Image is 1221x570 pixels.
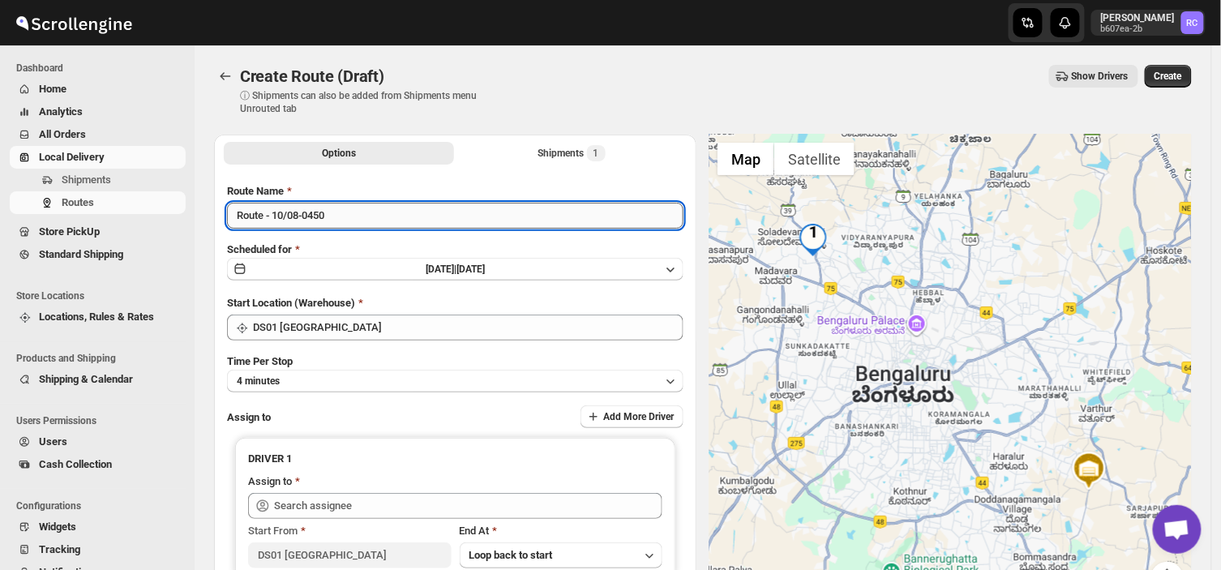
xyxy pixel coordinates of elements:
div: 1 [797,224,829,256]
button: 4 minutes [227,370,683,392]
button: Show street map [718,143,774,175]
button: Cash Collection [10,453,186,476]
button: [DATE]|[DATE] [227,258,683,281]
div: End At [460,523,662,539]
p: ⓘ Shipments can also be added from Shipments menu Unrouted tab [240,89,495,115]
input: Search location [253,315,683,341]
span: Cash Collection [39,458,112,470]
span: Analytics [39,105,83,118]
div: Assign to [248,474,292,490]
span: Create [1155,70,1182,83]
button: Routes [214,65,237,88]
span: Rahul Chopra [1181,11,1204,34]
span: Assign to [227,411,271,423]
span: Loop back to start [469,549,553,561]
button: Users [10,431,186,453]
input: Eg: Bengaluru Route [227,203,683,229]
span: Add More Driver [603,410,674,423]
button: Locations, Rules & Rates [10,306,186,328]
input: Search assignee [274,493,662,519]
h3: DRIVER 1 [248,451,662,467]
span: [DATE] [456,264,485,275]
button: Loop back to start [460,542,662,568]
button: Tracking [10,538,186,561]
button: Create [1145,65,1192,88]
div: Shipments [538,145,606,161]
span: Widgets [39,521,76,533]
span: Start Location (Warehouse) [227,297,355,309]
a: Open chat [1153,505,1202,554]
p: [PERSON_NAME] [1101,11,1175,24]
span: Locations, Rules & Rates [39,311,154,323]
span: Local Delivery [39,151,105,163]
span: Users [39,435,67,448]
text: RC [1187,18,1198,28]
button: All Orders [10,123,186,146]
button: Shipments [10,169,186,191]
button: Home [10,78,186,101]
span: Tracking [39,543,80,555]
span: Dashboard [16,62,186,75]
span: 1 [593,147,599,160]
span: Users Permissions [16,414,186,427]
button: [PERSON_NAME]b607ea-2bRahul Chopra [1091,10,1206,36]
span: Time Per Stop [227,355,293,367]
img: ScrollEngine [13,2,135,43]
button: All Route Options [224,142,454,165]
span: Store Locations [16,289,186,302]
span: Create Route (Draft) [240,66,384,86]
span: Store PickUp [39,225,100,238]
span: Start From [248,525,298,537]
button: Widgets [10,516,186,538]
button: Routes [10,191,186,214]
span: Show Drivers [1072,70,1129,83]
span: Scheduled for [227,243,292,255]
button: Analytics [10,101,186,123]
span: Configurations [16,499,186,512]
span: Shipping & Calendar [39,373,133,385]
button: Selected Shipments [457,142,688,165]
span: All Orders [39,128,86,140]
p: b607ea-2b [1101,24,1175,34]
span: Shipments [62,174,111,186]
span: Products and Shipping [16,352,186,365]
button: Shipping & Calendar [10,368,186,391]
span: Route Name [227,185,284,197]
span: [DATE] | [426,264,456,275]
span: Standard Shipping [39,248,123,260]
button: Show Drivers [1049,65,1138,88]
span: Options [322,147,356,160]
span: Home [39,83,66,95]
span: 4 minutes [237,375,280,388]
button: Show satellite imagery [774,143,855,175]
span: Routes [62,196,94,208]
button: Add More Driver [581,405,683,428]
